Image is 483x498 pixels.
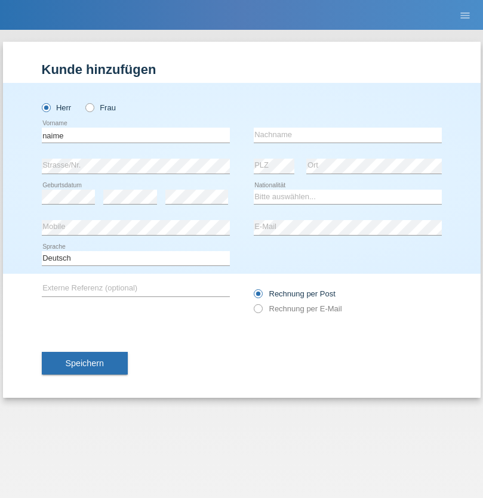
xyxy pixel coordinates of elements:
[42,352,128,375] button: Speichern
[42,103,72,112] label: Herr
[42,103,50,111] input: Herr
[453,11,477,18] a: menu
[254,304,342,313] label: Rechnung per E-Mail
[85,103,116,112] label: Frau
[459,10,471,21] i: menu
[254,289,336,298] label: Rechnung per Post
[85,103,93,111] input: Frau
[254,304,262,319] input: Rechnung per E-Mail
[42,62,442,77] h1: Kunde hinzufügen
[254,289,262,304] input: Rechnung per Post
[66,358,104,368] span: Speichern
